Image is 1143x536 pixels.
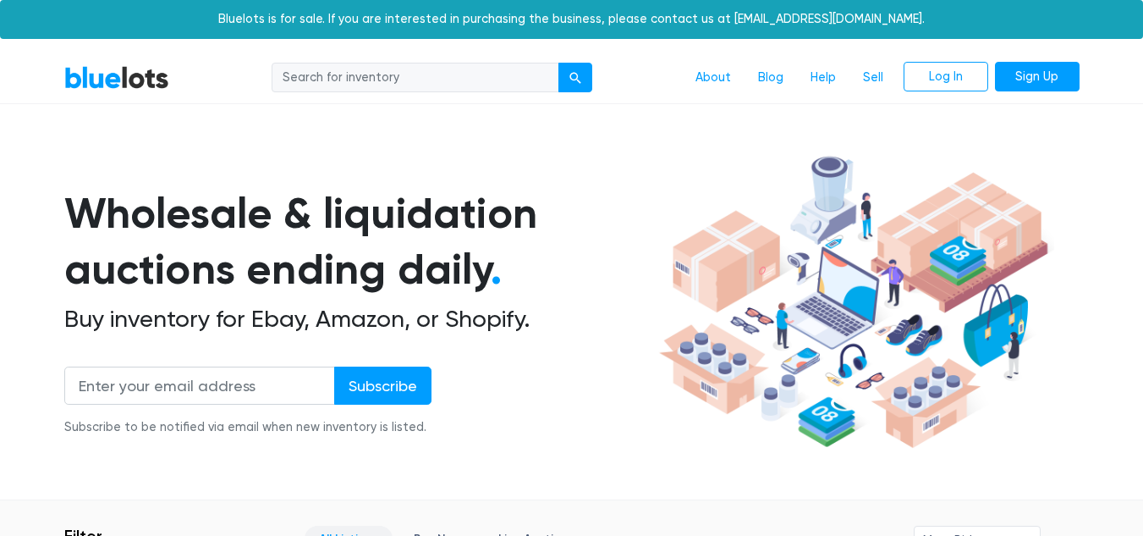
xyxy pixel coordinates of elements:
input: Subscribe [334,367,431,405]
a: About [682,62,745,94]
img: hero-ee84e7d0318cb26816c560f6b4441b76977f77a177738b4e94f68c95b2b83dbb.png [653,148,1054,456]
div: Subscribe to be notified via email when new inventory is listed. [64,418,431,437]
input: Search for inventory [272,63,559,93]
a: Sign Up [995,62,1080,92]
h1: Wholesale & liquidation auctions ending daily [64,185,653,298]
span: . [491,244,502,295]
a: BlueLots [64,65,169,90]
a: Blog [745,62,797,94]
input: Enter your email address [64,367,335,405]
a: Sell [849,62,897,94]
h2: Buy inventory for Ebay, Amazon, or Shopify. [64,305,653,334]
a: Help [797,62,849,94]
a: Log In [904,62,988,92]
